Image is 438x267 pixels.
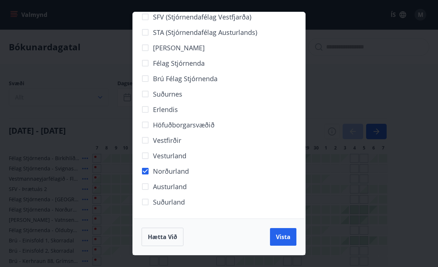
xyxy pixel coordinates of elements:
span: Félag stjórnenda [153,58,205,68]
span: Norðurland [153,166,189,176]
span: Hætta við [148,233,177,241]
span: [PERSON_NAME] [153,43,205,53]
span: STA (Stjórnendafélag Austurlands) [153,28,257,37]
span: Höfuðborgarsvæðið [153,120,215,130]
span: Suðurnes [153,89,182,99]
span: Brú félag stjórnenda [153,74,218,83]
span: Vesturland [153,151,186,160]
span: Vestfirðir [153,136,181,145]
span: SFV (Stjórnendafélag Vestfjarða) [153,12,251,22]
span: Vista [276,233,291,241]
button: Vista [270,228,296,246]
span: Austurland [153,182,187,191]
span: Suðurland [153,197,185,207]
button: Hætta við [142,228,183,246]
span: Erlendis [153,105,178,114]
